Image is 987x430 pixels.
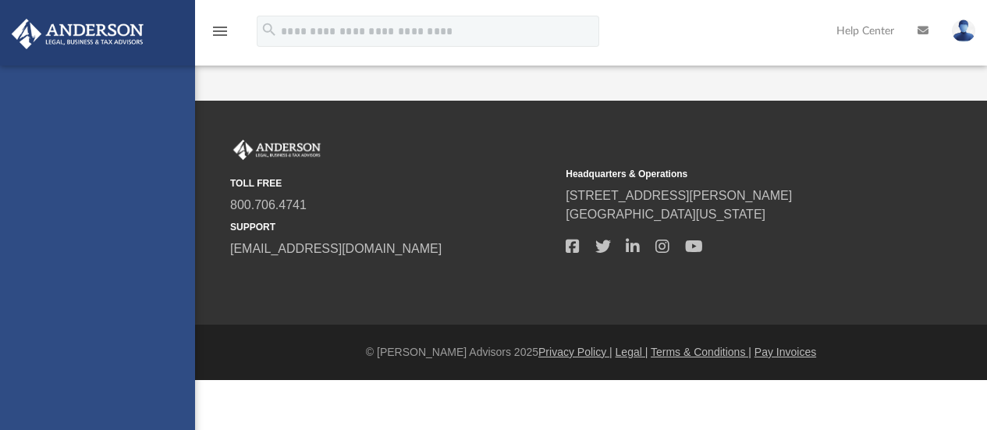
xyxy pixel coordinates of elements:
a: Terms & Conditions | [651,346,751,358]
a: Privacy Policy | [538,346,612,358]
a: 800.706.4741 [230,198,307,211]
i: search [261,21,278,38]
a: [GEOGRAPHIC_DATA][US_STATE] [566,208,765,221]
small: SUPPORT [230,220,555,234]
img: Anderson Advisors Platinum Portal [7,19,148,49]
a: Pay Invoices [754,346,816,358]
div: © [PERSON_NAME] Advisors 2025 [195,344,987,361]
small: TOLL FREE [230,176,555,190]
small: Headquarters & Operations [566,167,890,181]
a: menu [211,30,229,41]
a: [EMAIL_ADDRESS][DOMAIN_NAME] [230,242,442,255]
i: menu [211,22,229,41]
img: User Pic [952,20,975,42]
a: Legal | [616,346,648,358]
img: Anderson Advisors Platinum Portal [230,140,324,160]
a: [STREET_ADDRESS][PERSON_NAME] [566,189,792,202]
